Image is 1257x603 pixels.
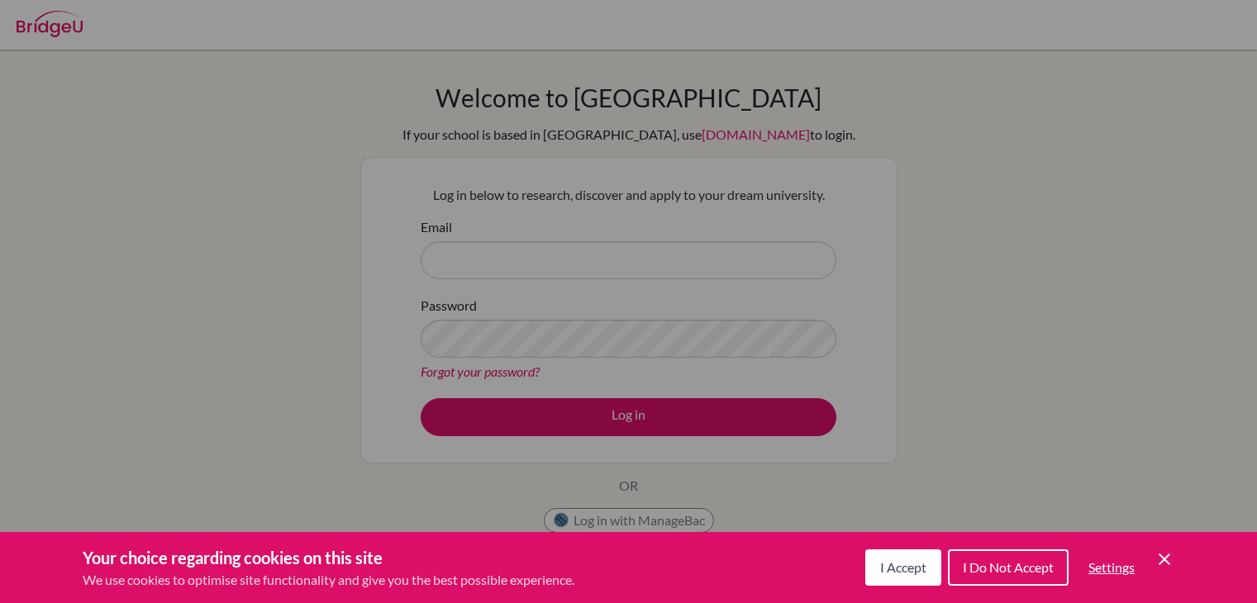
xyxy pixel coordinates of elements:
[880,559,926,575] span: I Accept
[83,570,574,590] p: We use cookies to optimise site functionality and give you the best possible experience.
[83,545,574,570] h3: Your choice regarding cookies on this site
[963,559,1054,575] span: I Do Not Accept
[1155,549,1174,569] button: Save and close
[948,549,1069,586] button: I Do Not Accept
[1075,551,1148,584] button: Settings
[865,549,941,586] button: I Accept
[1088,559,1135,575] span: Settings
